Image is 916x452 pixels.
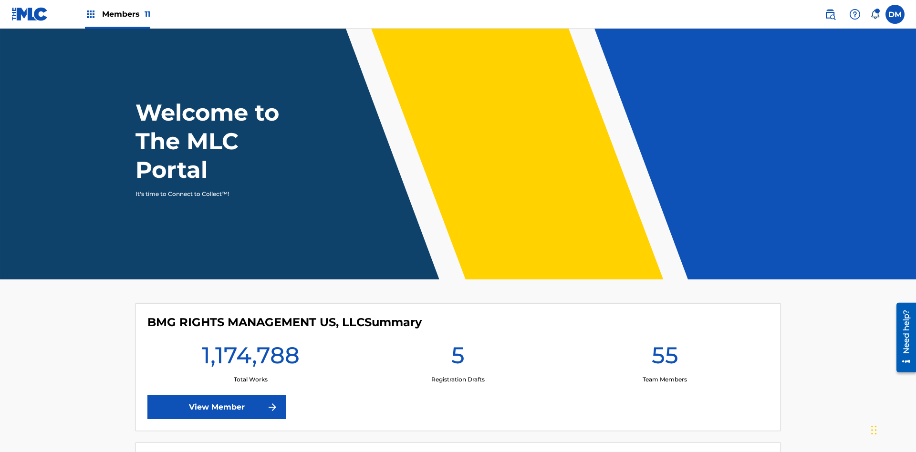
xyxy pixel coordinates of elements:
div: Help [845,5,864,24]
h4: BMG RIGHTS MANAGEMENT US, LLC [147,315,422,329]
p: Registration Drafts [431,375,485,384]
div: Notifications [870,10,880,19]
h1: Welcome to The MLC Portal [135,98,314,184]
iframe: Chat Widget [868,406,916,452]
p: Team Members [643,375,687,384]
span: 11 [145,10,150,19]
img: f7272a7cc735f4ea7f67.svg [267,401,278,413]
p: It's time to Connect to Collect™! [135,190,301,198]
p: Total Works [234,375,268,384]
img: help [849,9,861,20]
img: MLC Logo [11,7,48,21]
a: View Member [147,395,286,419]
a: Public Search [821,5,840,24]
iframe: Resource Center [889,299,916,377]
div: Drag [871,416,877,444]
div: User Menu [885,5,905,24]
h1: 55 [652,341,678,375]
img: Top Rightsholders [85,9,96,20]
h1: 5 [451,341,465,375]
img: search [824,9,836,20]
span: Members [102,9,150,20]
h1: 1,174,788 [202,341,300,375]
